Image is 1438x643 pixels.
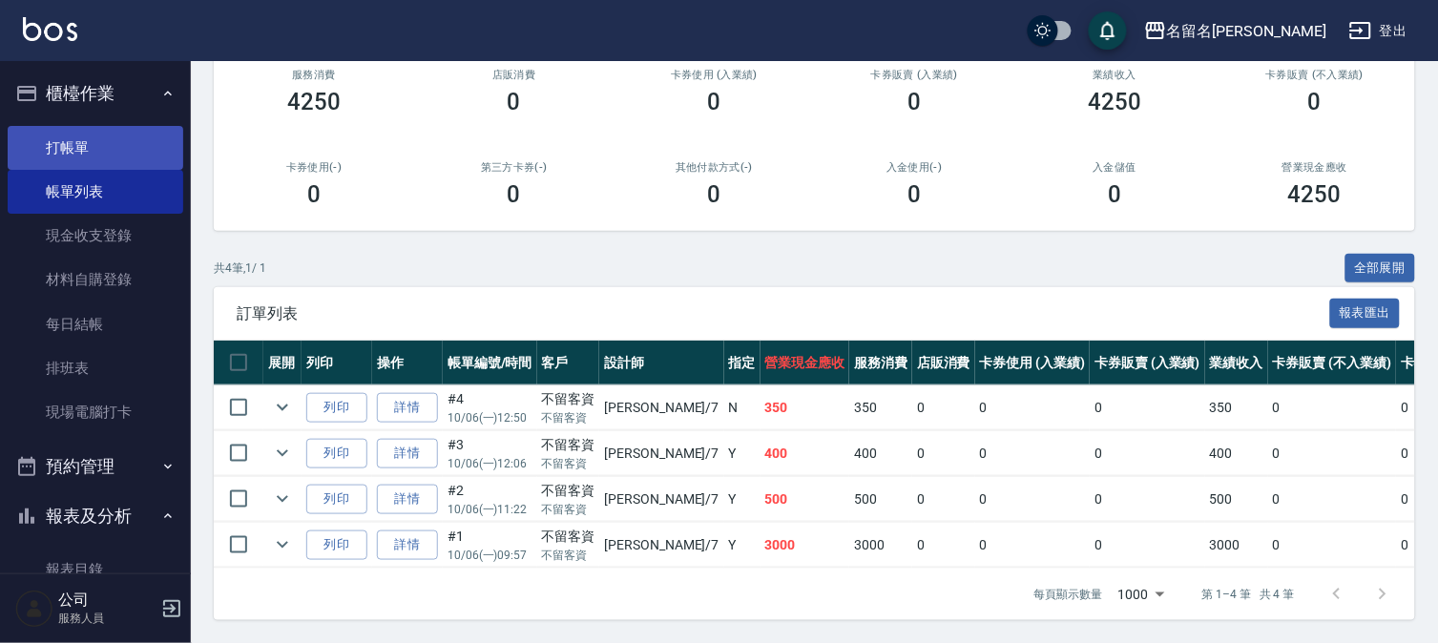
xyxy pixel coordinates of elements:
[263,341,302,385] th: 展開
[1308,89,1322,115] h3: 0
[8,548,183,591] a: 報表目錄
[8,69,183,118] button: 櫃檯作業
[15,590,53,628] img: Person
[8,442,183,491] button: 預約管理
[975,385,1091,430] td: 0
[443,431,537,476] td: #3
[912,385,975,430] td: 0
[637,161,792,174] h2: 其他付款方式(-)
[761,477,850,522] td: 500
[1268,523,1396,568] td: 0
[761,431,850,476] td: 400
[907,89,921,115] h3: 0
[237,161,391,174] h2: 卡券使用(-)
[761,523,850,568] td: 3000
[377,530,438,560] a: 詳情
[8,214,183,258] a: 現金收支登錄
[975,341,1091,385] th: 卡券使用 (入業績)
[1268,341,1396,385] th: 卡券販賣 (不入業績)
[542,435,595,455] div: 不留客資
[542,409,595,426] p: 不留客資
[542,501,595,518] p: 不留客資
[1205,431,1268,476] td: 400
[912,341,975,385] th: 店販消費
[1238,69,1392,81] h2: 卡券販賣 (不入業績)
[912,477,975,522] td: 0
[8,390,183,434] a: 現場電腦打卡
[724,385,761,430] td: N
[437,69,592,81] h2: 店販消費
[8,491,183,541] button: 報表及分析
[372,341,443,385] th: 操作
[849,341,912,385] th: 服務消費
[708,181,721,208] h3: 0
[1330,303,1401,321] a: 報表匯出
[542,455,595,472] p: 不留客資
[542,481,595,501] div: 不留客資
[287,89,341,115] h3: 4250
[849,523,912,568] td: 3000
[1205,477,1268,522] td: 500
[542,547,595,564] p: 不留客資
[1288,181,1342,208] h3: 4250
[708,89,721,115] h3: 0
[1090,341,1205,385] th: 卡券販賣 (入業績)
[237,304,1330,323] span: 訂單列表
[1090,477,1205,522] td: 0
[1268,431,1396,476] td: 0
[907,181,921,208] h3: 0
[1167,19,1326,43] div: 名留名[PERSON_NAME]
[1090,431,1205,476] td: 0
[448,409,532,426] p: 10/06 (一) 12:50
[1037,161,1192,174] h2: 入金儲值
[443,385,537,430] td: #4
[1268,477,1396,522] td: 0
[237,69,391,81] h3: 服務消費
[724,523,761,568] td: Y
[724,477,761,522] td: Y
[448,501,532,518] p: 10/06 (一) 11:22
[214,259,266,277] p: 共 4 筆, 1 / 1
[761,341,850,385] th: 營業現金應收
[599,385,723,430] td: [PERSON_NAME] /7
[1136,11,1334,51] button: 名留名[PERSON_NAME]
[306,530,367,560] button: 列印
[8,302,183,346] a: 每日結帳
[377,439,438,468] a: 詳情
[912,431,975,476] td: 0
[1205,341,1268,385] th: 業績收入
[1037,69,1192,81] h2: 業績收入
[443,341,537,385] th: 帳單編號/時間
[761,385,850,430] td: 350
[1330,299,1401,328] button: 報表匯出
[1238,161,1392,174] h2: 營業現金應收
[542,389,595,409] div: 不留客資
[302,341,372,385] th: 列印
[537,341,600,385] th: 客戶
[8,346,183,390] a: 排班表
[268,393,297,422] button: expand row
[849,385,912,430] td: 350
[1088,89,1141,115] h3: 4250
[975,431,1091,476] td: 0
[1205,523,1268,568] td: 3000
[377,485,438,514] a: 詳情
[268,439,297,467] button: expand row
[1090,523,1205,568] td: 0
[508,181,521,208] h3: 0
[268,485,297,513] button: expand row
[724,341,761,385] th: 指定
[975,477,1091,522] td: 0
[849,431,912,476] td: 400
[8,126,183,170] a: 打帳單
[1111,569,1172,620] div: 1000
[1268,385,1396,430] td: 0
[599,431,723,476] td: [PERSON_NAME] /7
[912,523,975,568] td: 0
[307,181,321,208] h3: 0
[448,455,532,472] p: 10/06 (一) 12:06
[508,89,521,115] h3: 0
[599,477,723,522] td: [PERSON_NAME] /7
[975,523,1091,568] td: 0
[8,170,183,214] a: 帳單列表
